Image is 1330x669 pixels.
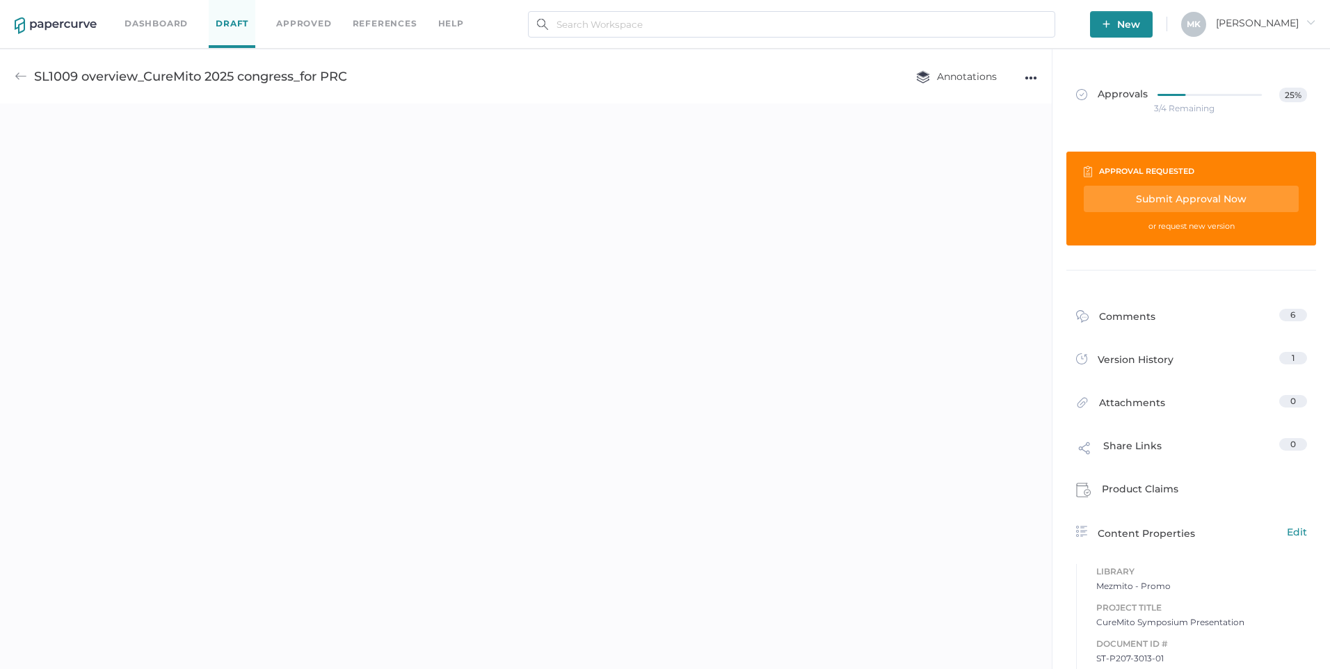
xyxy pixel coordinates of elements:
[1290,439,1296,449] span: 0
[1076,352,1307,371] a: Version History1
[537,19,548,30] img: search.bf03fe8b.svg
[1279,88,1306,102] span: 25%
[1096,636,1307,652] span: Document ID #
[1096,600,1307,615] span: Project Title
[1076,438,1307,465] a: Share Links0
[1287,524,1307,540] span: Edit
[1099,163,1194,179] div: approval requested
[1076,88,1148,103] span: Approvals
[1103,11,1140,38] span: New
[1076,89,1087,100] img: approved-grey.341b8de9.svg
[1096,615,1307,629] span: CureMito Symposium Presentation
[1292,353,1295,363] span: 1
[353,16,417,31] a: References
[1076,309,1307,330] a: Comments6
[34,63,347,90] div: SL1009 overview_CureMito 2025 congress_for PRC
[1076,395,1307,417] a: Attachments0
[1096,564,1307,579] span: Library
[1076,481,1178,502] div: Product Claims
[1306,17,1315,27] i: arrow_right
[1076,524,1307,541] div: Content Properties
[1187,19,1201,29] span: M K
[15,17,97,34] img: papercurve-logo-colour.7244d18c.svg
[1076,353,1087,367] img: versions-icon.ee5af6b0.svg
[1084,218,1299,234] div: or request new version
[1076,396,1089,412] img: attachments-icon.0dd0e375.svg
[125,16,188,31] a: Dashboard
[1076,483,1091,498] img: claims-icon.71597b81.svg
[1084,186,1299,212] div: Submit Approval Now
[1103,20,1110,28] img: plus-white.e19ec114.svg
[1090,11,1153,38] button: New
[528,11,1055,38] input: Search Workspace
[1076,526,1087,537] img: content-properties-icon.34d20aed.svg
[902,63,1011,90] button: Annotations
[1076,395,1165,417] div: Attachments
[916,70,997,83] span: Annotations
[1076,481,1307,502] a: Product Claims
[1076,310,1089,326] img: comment-icon.4fbda5a2.svg
[1076,309,1155,330] div: Comments
[1068,74,1315,127] a: Approvals25%
[438,16,464,31] div: help
[1076,440,1093,460] img: share-link-icon.af96a55c.svg
[1290,309,1295,320] span: 6
[276,16,331,31] a: Approved
[916,70,930,83] img: annotation-layers.cc6d0e6b.svg
[1076,352,1173,371] div: Version History
[1076,524,1307,541] a: Content PropertiesEdit
[1076,438,1162,465] div: Share Links
[1290,396,1296,406] span: 0
[1096,579,1307,593] span: Mezmito - Promo
[1084,166,1092,177] img: clipboard-icon-white.67177333.svg
[1025,68,1037,88] div: ●●●
[1096,652,1307,666] span: ST-P207-3013-01
[15,70,27,83] img: back-arrow-grey.72011ae3.svg
[1216,17,1315,29] span: [PERSON_NAME]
